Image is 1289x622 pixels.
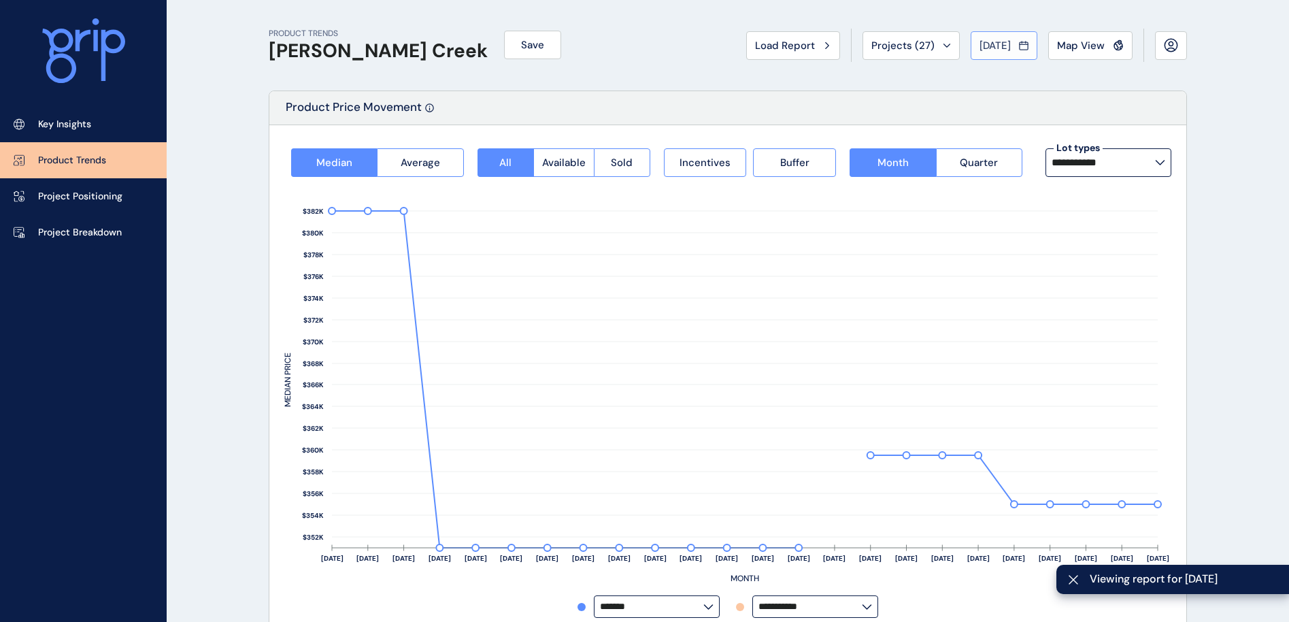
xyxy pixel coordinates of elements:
[302,446,324,455] text: $360K
[303,207,324,216] text: $382K
[465,554,487,563] text: [DATE]
[303,424,324,433] text: $362K
[38,154,106,167] p: Product Trends
[1090,572,1278,587] span: Viewing report for [DATE]
[303,338,324,346] text: $370K
[38,118,91,131] p: Key Insights
[960,156,998,169] span: Quarter
[680,554,702,563] text: [DATE]
[1147,554,1169,563] text: [DATE]
[533,148,594,177] button: Available
[1075,554,1097,563] text: [DATE]
[572,554,595,563] text: [DATE]
[936,148,1022,177] button: Quarter
[716,554,738,563] text: [DATE]
[536,554,558,563] text: [DATE]
[377,148,463,177] button: Average
[608,554,631,563] text: [DATE]
[680,156,731,169] span: Incentives
[752,554,774,563] text: [DATE]
[291,148,377,177] button: Median
[392,554,415,563] text: [DATE]
[863,31,960,60] button: Projects (27)
[303,468,324,476] text: $358K
[500,554,522,563] text: [DATE]
[823,554,846,563] text: [DATE]
[429,554,451,563] text: [DATE]
[316,156,352,169] span: Median
[321,554,344,563] text: [DATE]
[303,272,324,281] text: $376K
[1111,554,1133,563] text: [DATE]
[594,148,650,177] button: Sold
[542,156,586,169] span: Available
[303,250,324,259] text: $378K
[303,316,324,325] text: $372K
[1054,142,1103,155] label: Lot types
[303,533,324,542] text: $352K
[1057,39,1105,52] span: Map View
[731,573,759,584] text: MONTH
[302,511,324,520] text: $354K
[980,39,1011,52] span: [DATE]
[303,380,324,389] text: $366K
[499,156,512,169] span: All
[286,99,422,125] p: Product Price Movement
[478,148,533,177] button: All
[746,31,840,60] button: Load Report
[644,554,667,563] text: [DATE]
[282,353,293,407] text: MEDIAN PRICE
[303,489,324,498] text: $356K
[780,156,809,169] span: Buffer
[931,554,954,563] text: [DATE]
[753,148,836,177] button: Buffer
[303,294,324,303] text: $374K
[302,229,324,238] text: $380K
[755,39,815,52] span: Load Report
[1039,554,1061,563] text: [DATE]
[664,148,747,177] button: Incentives
[269,39,488,63] h1: [PERSON_NAME] Creek
[269,28,488,39] p: PRODUCT TRENDS
[38,226,122,240] p: Project Breakdown
[356,554,379,563] text: [DATE]
[859,554,882,563] text: [DATE]
[871,39,935,52] span: Projects ( 27 )
[401,156,440,169] span: Average
[302,402,324,411] text: $364K
[303,359,324,368] text: $368K
[521,38,544,52] span: Save
[850,148,935,177] button: Month
[971,31,1037,60] button: [DATE]
[1048,31,1133,60] button: Map View
[877,156,909,169] span: Month
[895,554,918,563] text: [DATE]
[38,190,122,203] p: Project Positioning
[504,31,561,59] button: Save
[1003,554,1025,563] text: [DATE]
[611,156,633,169] span: Sold
[788,554,810,563] text: [DATE]
[967,554,990,563] text: [DATE]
